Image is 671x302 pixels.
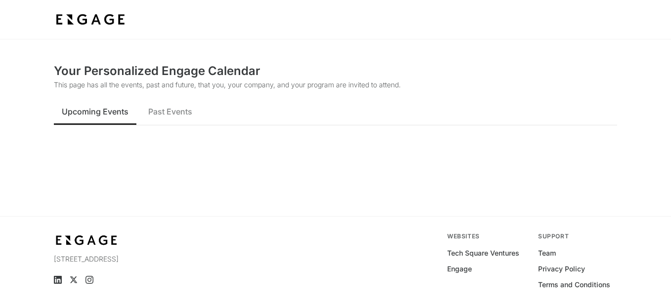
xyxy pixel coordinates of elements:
[54,254,225,264] p: [STREET_ADDRESS]
[54,276,225,284] ul: Social media
[54,98,136,125] button: Upcoming Events
[538,264,585,274] a: Privacy Policy
[85,276,93,284] a: Instagram
[538,280,610,290] a: Terms and Conditions
[54,63,617,79] h2: Your Personalized Engage Calendar
[447,264,472,274] a: Engage
[54,80,617,90] p: This page has all the events, past and future, that you, your company, and your program are invit...
[538,232,617,240] div: Support
[70,276,78,284] a: X (Twitter)
[54,232,119,248] img: bdf1fb74-1727-4ba0-a5bd-bc74ae9fc70b.jpeg
[54,11,127,29] img: bdf1fb74-1727-4ba0-a5bd-bc74ae9fc70b.jpeg
[140,98,200,125] button: Past Events
[447,248,519,258] a: Tech Square Ventures
[148,106,192,117] span: Past Events
[447,232,526,240] div: Websites
[54,276,62,284] a: LinkedIn
[538,248,556,258] a: Team
[62,106,128,117] span: Upcoming Events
